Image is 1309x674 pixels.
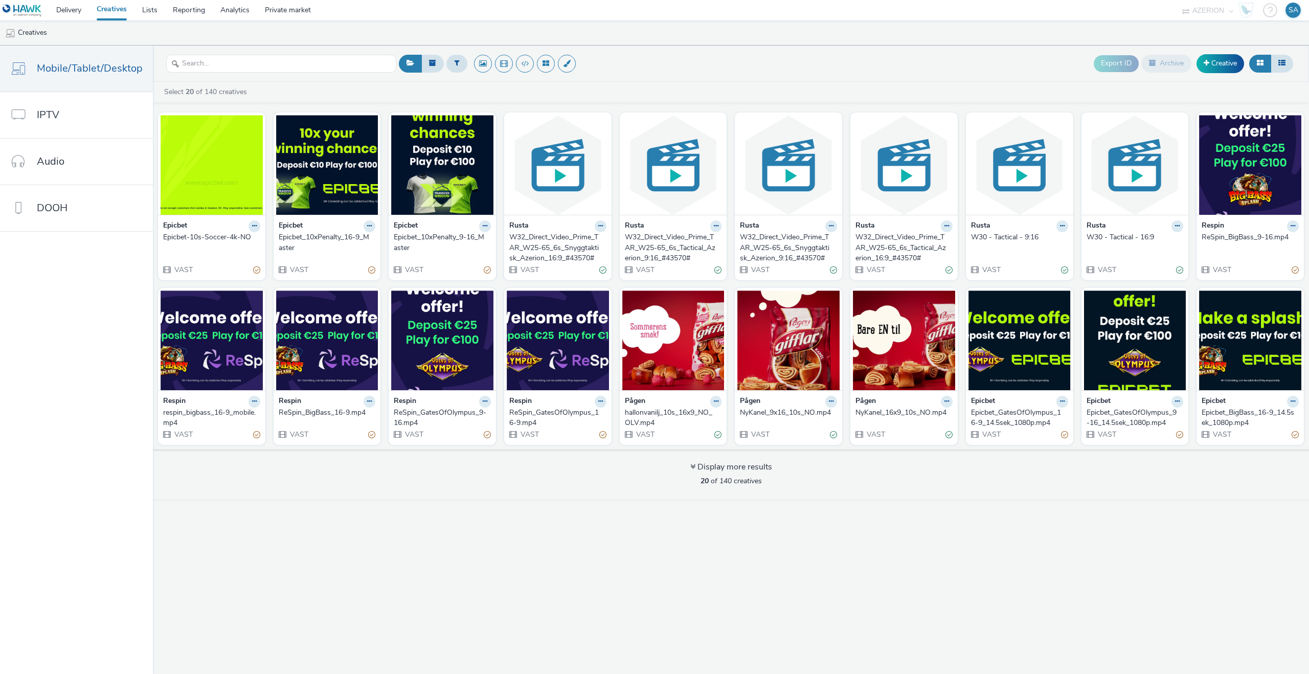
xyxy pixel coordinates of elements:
img: Epicbet_10xPenalty_9-16_Master visual [391,115,493,215]
span: DOOH [37,200,67,215]
a: W32_Direct_Video_Prime_TAR_W25-65_6s_Snyggtaktisk_Azerion_9:16_#43570# [740,232,837,263]
strong: Epicbet [163,220,187,232]
span: VAST [635,265,654,275]
span: VAST [1212,430,1231,439]
strong: Epicbet [1087,396,1111,408]
span: VAST [750,265,770,275]
a: ReSpin_BigBass_16-9.mp4 [279,408,376,418]
div: ReSpin_GatesOfOlympus_16-9.mp4 [509,408,602,429]
div: W30 - Tactical - 16:9 [1087,232,1180,242]
div: Valid [714,429,721,440]
strong: Rusta [625,220,644,232]
div: Valid [714,264,721,275]
div: Partially valid [484,264,491,275]
div: Hawk Academy [1238,2,1254,18]
img: W32_Direct_Video_Prime_TAR_W25-65_6s_Snyggtaktisk_Azerion_16:9_#43570# visual [507,115,609,215]
strong: Pågen [740,396,760,408]
div: Partially valid [1292,264,1299,275]
a: ReSpin_GatesOfOlympus_9-16.mp4 [394,408,491,429]
span: VAST [289,430,308,439]
button: Table [1271,55,1293,72]
a: NyKanel_9x16_10s_NO.mp4 [740,408,837,418]
strong: 20 [701,476,709,486]
strong: Rusta [855,220,875,232]
div: Partially valid [1061,429,1068,440]
button: Export ID [1094,55,1139,72]
span: VAST [173,265,193,275]
div: Valid [945,264,953,275]
div: ReSpin_BigBass_9-16.mp4 [1202,232,1295,242]
div: Partially valid [599,429,606,440]
img: W32_Direct_Video_Prime_TAR_W25-65_6s_Tactical_Azerion_9:16_#43570# visual [622,115,725,215]
strong: 20 [186,87,194,97]
span: VAST [866,265,885,275]
img: W30 - Tactical - 16:9 visual [1084,115,1186,215]
span: VAST [635,430,654,439]
strong: Rusta [1087,220,1106,232]
a: Epicbet-10s-Soccer-4k-NO [163,232,260,242]
div: Epicbet_10xPenalty_16-9_Master [279,232,372,253]
img: Epicbet_BigBass_16-9_14.5sek_1080p.mp4 visual [1199,290,1301,390]
div: NyKanel_9x16_10s_NO.mp4 [740,408,833,418]
span: VAST [520,265,539,275]
a: Hawk Academy [1238,2,1258,18]
span: VAST [866,430,885,439]
img: ReSpin_BigBass_16-9.mp4 visual [276,290,378,390]
div: Partially valid [253,264,260,275]
div: W32_Direct_Video_Prime_TAR_W25-65_6s_Snyggtaktisk_Azerion_16:9_#43570# [509,232,602,263]
div: W32_Direct_Video_Prime_TAR_W25-65_6s_Tactical_Azerion_16:9_#43570# [855,232,949,263]
span: VAST [289,265,308,275]
img: W32_Direct_Video_Prime_TAR_W25-65_6s_Snyggtaktisk_Azerion_9:16_#43570# visual [737,115,840,215]
img: W32_Direct_Video_Prime_TAR_W25-65_6s_Tactical_Azerion_16:9_#43570# visual [853,115,955,215]
a: W32_Direct_Video_Prime_TAR_W25-65_6s_Tactical_Azerion_9:16_#43570# [625,232,722,263]
img: mobile [5,28,15,38]
span: VAST [404,265,423,275]
a: ReSpin_BigBass_9-16.mp4 [1202,232,1299,242]
div: ReSpin_BigBass_16-9.mp4 [279,408,372,418]
div: respin_bigbass_16-9_mobile.mp4 [163,408,256,429]
div: Valid [945,429,953,440]
span: VAST [520,430,539,439]
span: VAST [981,430,1001,439]
a: ReSpin_GatesOfOlympus_16-9.mp4 [509,408,606,429]
strong: Epicbet [279,220,303,232]
img: NyKanel_9x16_10s_NO.mp4 visual [737,290,840,390]
strong: Respin [509,396,532,408]
div: W32_Direct_Video_Prime_TAR_W25-65_6s_Snyggtaktisk_Azerion_9:16_#43570# [740,232,833,263]
img: Epicbet-10s-Soccer-4k-NO visual [161,115,263,215]
img: undefined Logo [3,4,42,17]
a: hallonvanilj_10s_16x9_NO_OLV.mp4 [625,408,722,429]
div: Epicbet_GatesOfOlympus_16-9_14.5sek_1080p.mp4 [971,408,1064,429]
img: hallonvanilj_10s_16x9_NO_OLV.mp4 visual [622,290,725,390]
a: NyKanel_16x9_10s_NO.mp4 [855,408,953,418]
div: Partially valid [484,429,491,440]
span: VAST [981,265,1001,275]
div: NyKanel_16x9_10s_NO.mp4 [855,408,949,418]
div: Epicbet_GatesOfOlympus_9-16_14.5sek_1080p.mp4 [1087,408,1180,429]
span: VAST [1097,265,1116,275]
img: ReSpin_GatesOfOlympus_16-9.mp4 visual [507,290,609,390]
strong: Pågen [625,396,645,408]
div: Partially valid [368,429,375,440]
div: Partially valid [1176,429,1183,440]
img: W30 - Tactical - 9:16 visual [968,115,1071,215]
a: W30 - Tactical - 9:16 [971,232,1068,242]
span: Mobile/Tablet/Desktop [37,61,143,76]
strong: Respin [163,396,186,408]
div: Partially valid [253,429,260,440]
div: Partially valid [1292,429,1299,440]
div: Epicbet_10xPenalty_9-16_Master [394,232,487,253]
strong: Epicbet [394,220,418,232]
img: respin_bigbass_16-9_mobile.mp4 visual [161,290,263,390]
strong: Rusta [971,220,990,232]
div: Epicbet-10s-Soccer-4k-NO [163,232,256,242]
div: Epicbet_BigBass_16-9_14.5sek_1080p.mp4 [1202,408,1295,429]
img: Epicbet_GatesOfOlympus_9-16_14.5sek_1080p.mp4 visual [1084,290,1186,390]
span: of 140 creatives [701,476,762,486]
div: hallonvanilj_10s_16x9_NO_OLV.mp4 [625,408,718,429]
a: W30 - Tactical - 16:9 [1087,232,1184,242]
div: Valid [1061,264,1068,275]
span: VAST [1097,430,1116,439]
a: W32_Direct_Video_Prime_TAR_W25-65_6s_Tactical_Azerion_16:9_#43570# [855,232,953,263]
strong: Respin [1202,220,1224,232]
